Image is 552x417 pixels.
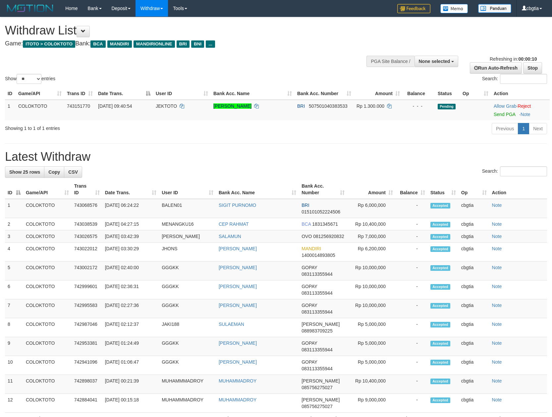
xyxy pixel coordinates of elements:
td: Rp 7,000,000 [347,230,396,243]
td: - [396,337,428,356]
span: Accepted [430,397,450,403]
span: Show 25 rows [9,169,40,175]
td: GGGKK [159,337,216,356]
strong: 00:00:10 [518,56,537,62]
td: COLOKTOTO [23,243,72,262]
td: 10 [5,356,23,375]
td: [DATE] 03:30:29 [102,243,159,262]
th: Trans ID: activate to sort column ascending [72,180,102,199]
td: cbgtia [459,375,489,394]
a: MUHAMMADROY [219,397,256,402]
span: None selected [419,59,450,64]
span: Accepted [430,341,450,346]
h1: Latest Withdraw [5,150,547,163]
td: 12 [5,394,23,413]
td: 6 [5,280,23,299]
a: Note [492,284,502,289]
td: - [396,299,428,318]
td: Rp 10,000,000 [347,280,396,299]
td: cbgtia [459,280,489,299]
span: BRI [302,203,309,208]
td: [DATE] 01:06:47 [102,356,159,375]
span: Accepted [430,246,450,252]
td: 742898037 [72,375,102,394]
td: - [396,230,428,243]
td: · [491,100,550,120]
a: [PERSON_NAME] [219,359,257,365]
a: Note [492,378,502,384]
span: GOPAY [302,359,317,365]
td: Rp 9,000,000 [347,394,396,413]
a: Note [492,203,502,208]
a: 1 [518,123,529,134]
td: Rp 5,000,000 [347,337,396,356]
span: Copy 088983709225 to clipboard [302,328,332,333]
a: Note [492,234,502,239]
label: Search: [482,74,547,84]
input: Search: [500,74,547,84]
td: - [396,356,428,375]
span: CSV [68,169,78,175]
td: - [396,375,428,394]
td: [DATE] 04:27:15 [102,218,159,230]
span: Copy 083113355944 to clipboard [302,290,332,296]
a: [PERSON_NAME] [219,246,257,251]
td: cbgtia [459,356,489,375]
a: Next [529,123,547,134]
span: ITOTO > COLOKTOTO [23,40,75,48]
td: COLOKTOTO [23,262,72,280]
span: MANDIRIONLINE [134,40,175,48]
span: Copy 1400014893805 to clipboard [302,253,335,258]
td: [DATE] 00:15:18 [102,394,159,413]
th: Action [489,180,547,199]
th: Trans ID: activate to sort column ascending [64,88,95,100]
span: MANDIRI [302,246,321,251]
td: Rp 5,000,000 [347,318,396,337]
span: Rp 1.300.000 [357,103,384,109]
td: COLOKTOTO [23,199,72,218]
td: [DATE] 02:40:00 [102,262,159,280]
th: Game/API: activate to sort column ascending [16,88,64,100]
span: Copy 015101052224506 to clipboard [302,209,340,214]
span: GOPAY [302,265,317,270]
span: BRI [297,103,305,109]
td: 2 [5,218,23,230]
td: JAKI188 [159,318,216,337]
span: Accepted [430,360,450,365]
td: Rp 10,400,000 [347,375,396,394]
td: BALEN01 [159,199,216,218]
th: Game/API: activate to sort column ascending [23,180,72,199]
td: 743038539 [72,218,102,230]
th: User ID: activate to sort column ascending [159,180,216,199]
a: Note [492,397,502,402]
td: 742987046 [72,318,102,337]
div: PGA Site Balance / [366,56,414,67]
div: - - - [405,103,432,109]
span: BCA [302,221,311,227]
span: Copy 083113355944 to clipboard [302,309,332,315]
td: [DATE] 02:12:37 [102,318,159,337]
td: cbgtia [459,199,489,218]
td: 1 [5,100,16,120]
td: cbgtia [459,394,489,413]
th: ID [5,88,16,100]
span: OVO [302,234,312,239]
span: [PERSON_NAME] [302,378,340,384]
img: Feedback.jpg [397,4,430,13]
a: Allow Grab [494,103,516,109]
a: Note [492,221,502,227]
td: 7 [5,299,23,318]
span: Copy 085756275027 to clipboard [302,404,332,409]
td: COLOKTOTO [23,375,72,394]
th: Action [491,88,550,100]
td: cbgtia [459,243,489,262]
td: MENANGKU16 [159,218,216,230]
span: GOPAY [302,303,317,308]
td: 4 [5,243,23,262]
td: Rp 10,000,000 [347,299,396,318]
td: cbgtia [459,262,489,280]
a: SULAEMAN [219,322,244,327]
td: COLOKTOTO [23,230,72,243]
span: MANDIRI [107,40,132,48]
span: Accepted [430,234,450,240]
